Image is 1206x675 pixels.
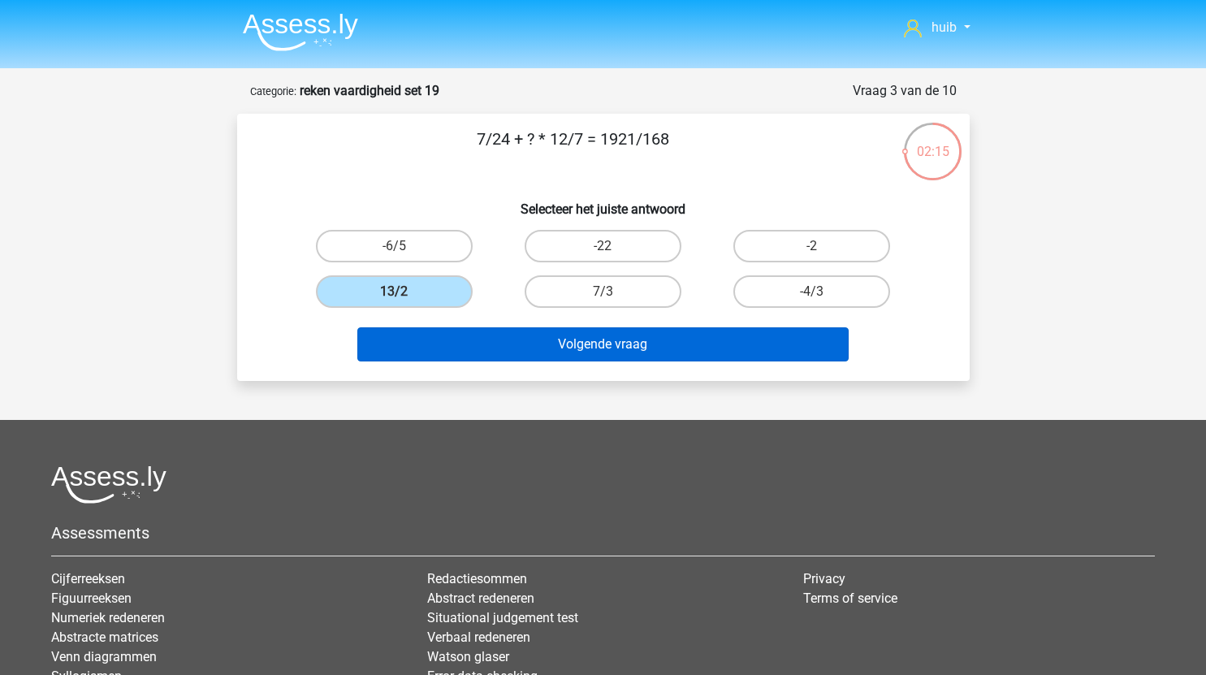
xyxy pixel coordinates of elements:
[51,630,158,645] a: Abstracte matrices
[427,591,534,606] a: Abstract redeneren
[427,630,530,645] a: Verbaal redeneren
[250,85,296,97] small: Categorie:
[427,649,509,664] a: Watson glaser
[316,230,473,262] label: -6/5
[51,591,132,606] a: Figuurreeksen
[316,275,473,308] label: 13/2
[902,121,963,162] div: 02:15
[263,127,883,175] p: 7/24 + ? * 12/7 = 1921/168
[51,523,1155,543] h5: Assessments
[51,610,165,625] a: Numeriek redeneren
[51,649,157,664] a: Venn diagrammen
[803,571,845,586] a: Privacy
[51,465,166,504] img: Assessly logo
[427,610,578,625] a: Situational judgement test
[357,327,849,361] button: Volgende vraag
[853,81,957,101] div: Vraag 3 van de 10
[932,19,957,35] span: huib
[243,13,358,51] img: Assessly
[427,571,527,586] a: Redactiesommen
[300,83,439,98] strong: reken vaardigheid set 19
[51,571,125,586] a: Cijferreeksen
[803,591,897,606] a: Terms of service
[733,230,890,262] label: -2
[525,230,681,262] label: -22
[897,18,976,37] a: huib
[525,275,681,308] label: 7/3
[733,275,890,308] label: -4/3
[263,188,944,217] h6: Selecteer het juiste antwoord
